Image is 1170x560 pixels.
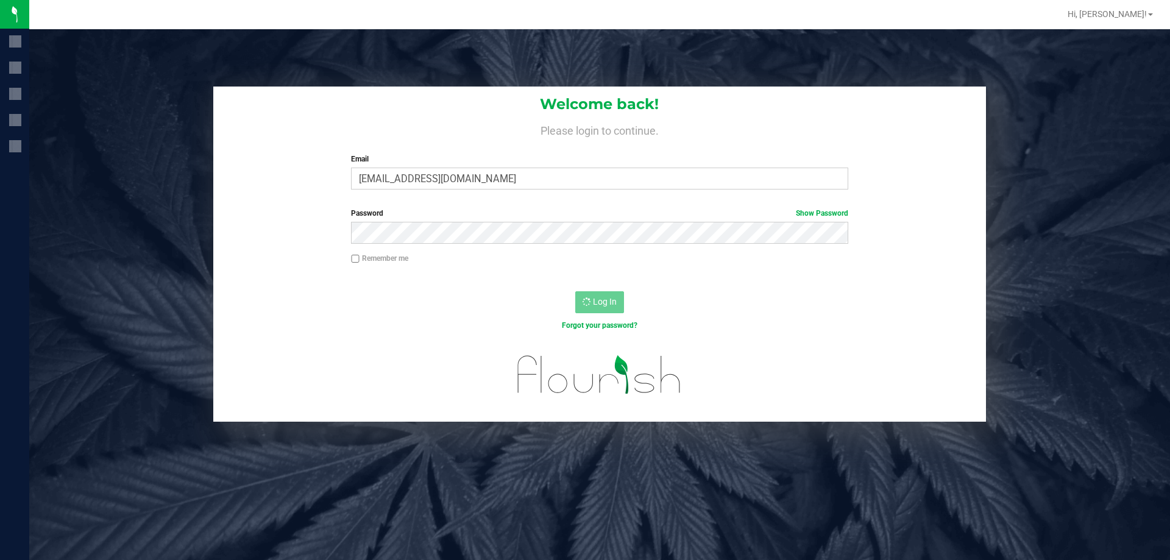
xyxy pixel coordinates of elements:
[351,154,848,165] label: Email
[575,291,624,313] button: Log In
[351,255,360,263] input: Remember me
[593,297,617,307] span: Log In
[1068,9,1147,19] span: Hi, [PERSON_NAME]!
[503,344,696,406] img: flourish_logo.svg
[213,96,986,112] h1: Welcome back!
[351,209,383,218] span: Password
[351,253,408,264] label: Remember me
[213,122,986,136] h4: Please login to continue.
[796,209,848,218] a: Show Password
[562,321,637,330] a: Forgot your password?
